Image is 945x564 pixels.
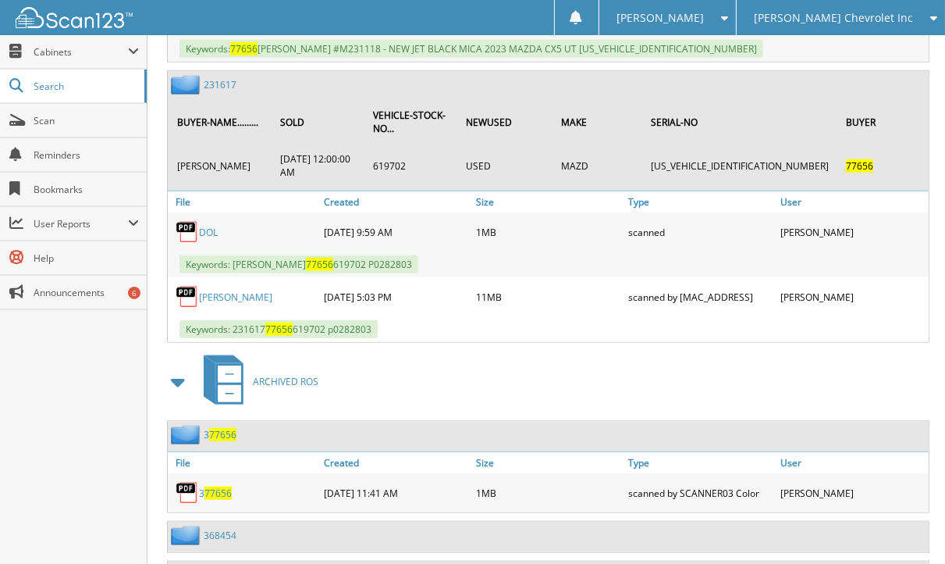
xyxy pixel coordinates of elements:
[169,99,271,145] th: BUYER-NAME.........
[199,487,232,500] a: 377656
[320,452,472,473] a: Created
[176,481,199,505] img: PDF.png
[553,99,641,145] th: MAKE
[230,42,258,55] span: 77656
[365,99,457,145] th: VEHICLE-STOCK-NO...
[199,226,218,239] a: DOL
[838,99,927,145] th: BUYER
[176,220,199,244] img: PDF.png
[34,148,139,162] span: Reminders
[553,146,641,185] td: MAZD
[272,146,364,185] td: [DATE] 12:00:00 AM
[34,183,139,196] span: Bookmarks
[624,191,776,212] a: Type
[320,281,472,312] div: [DATE] 5:03 PM
[776,477,929,509] div: [PERSON_NAME]
[616,13,704,23] span: [PERSON_NAME]
[171,425,204,444] img: folder2.png
[204,428,236,441] a: 377656
[179,40,763,58] span: Keywords: [PERSON_NAME] #M231118 - NEW JET BLACK MICA 2023 MAZDA CX5 UT [US_VEHICLE_IDENTIFICATIO...
[643,146,837,185] td: [US_VEHICLE_IDENTIFICATION_NUMBER]
[34,286,139,299] span: Announcements
[365,146,457,185] td: 619702
[199,291,272,304] a: [PERSON_NAME]
[179,320,378,338] span: Keywords: 231617 619702 p0282803
[176,285,199,309] img: PDF.png
[272,99,364,145] th: SOLD
[34,252,139,265] span: Help
[643,99,837,145] th: SERIAL-NO
[34,45,128,59] span: Cabinets
[624,216,776,248] div: scanned
[306,258,333,271] span: 77656
[265,323,293,336] span: 77656
[253,375,318,388] span: ARCHIVED ROS
[34,217,128,230] span: User Reports
[34,80,137,93] span: Search
[776,216,929,248] div: [PERSON_NAME]
[320,216,472,248] div: [DATE] 9:59 AM
[204,529,236,542] a: 368454
[776,281,929,312] div: [PERSON_NAME]
[128,287,140,299] div: 6
[320,191,472,212] a: Created
[204,78,236,91] a: 231617
[168,452,320,473] a: File
[472,477,624,509] div: 1MB
[846,159,873,173] span: 77656
[624,281,776,312] div: scanned by [MAC_ADDRESS]
[472,281,624,312] div: 11MB
[472,452,624,473] a: Size
[194,351,318,412] a: ARCHIVED ROS
[16,7,133,28] img: scan123-logo-white.svg
[458,99,552,145] th: NEWUSED
[169,146,271,185] td: [PERSON_NAME]
[171,75,204,95] img: folder2.png
[867,489,945,564] iframe: Chat Widget
[171,526,204,545] img: folder2.png
[168,191,320,212] a: File
[179,255,418,273] span: Keywords: [PERSON_NAME] 619702 P0282803
[320,477,472,509] div: [DATE] 11:41 AM
[458,146,552,185] td: USED
[776,452,929,473] a: User
[209,428,236,441] span: 77656
[776,191,929,212] a: User
[472,216,624,248] div: 1MB
[624,452,776,473] a: Type
[34,114,139,127] span: Scan
[624,477,776,509] div: scanned by SCANNER03 Color
[472,191,624,212] a: Size
[754,13,913,23] span: [PERSON_NAME] Chevrolet Inc
[204,487,232,500] span: 77656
